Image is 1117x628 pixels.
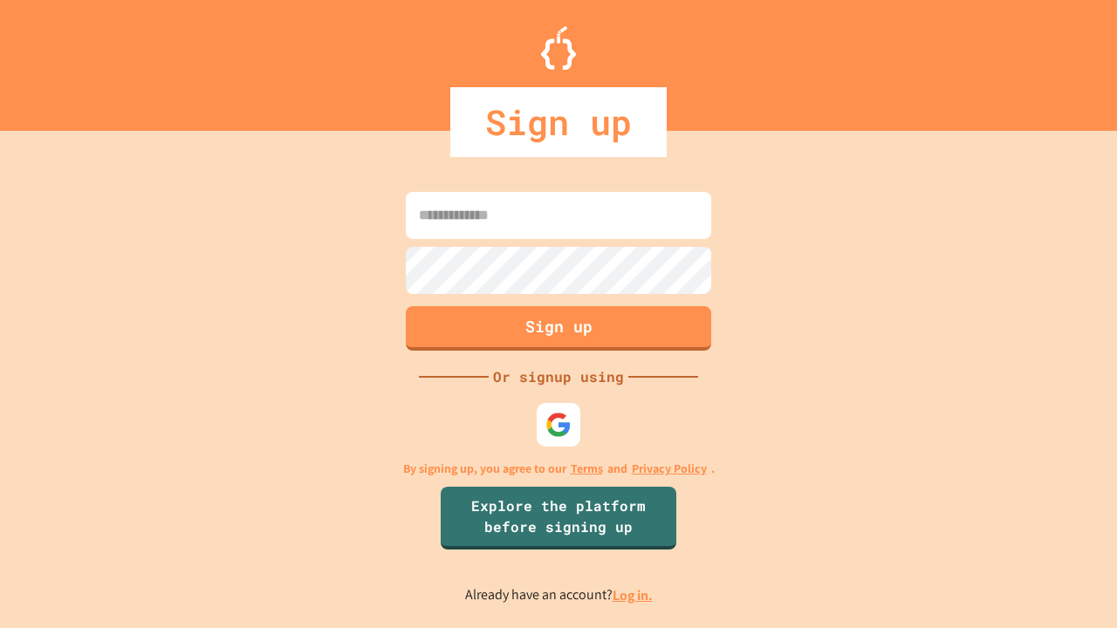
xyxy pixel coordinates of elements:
[613,586,653,604] a: Log in.
[403,460,715,478] p: By signing up, you agree to our and .
[545,412,572,438] img: google-icon.svg
[441,487,676,549] a: Explore the platform before signing up
[406,306,711,351] button: Sign up
[489,366,628,387] div: Or signup using
[632,460,707,478] a: Privacy Policy
[450,87,667,157] div: Sign up
[541,26,576,70] img: Logo.svg
[465,584,653,606] p: Already have an account?
[571,460,603,478] a: Terms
